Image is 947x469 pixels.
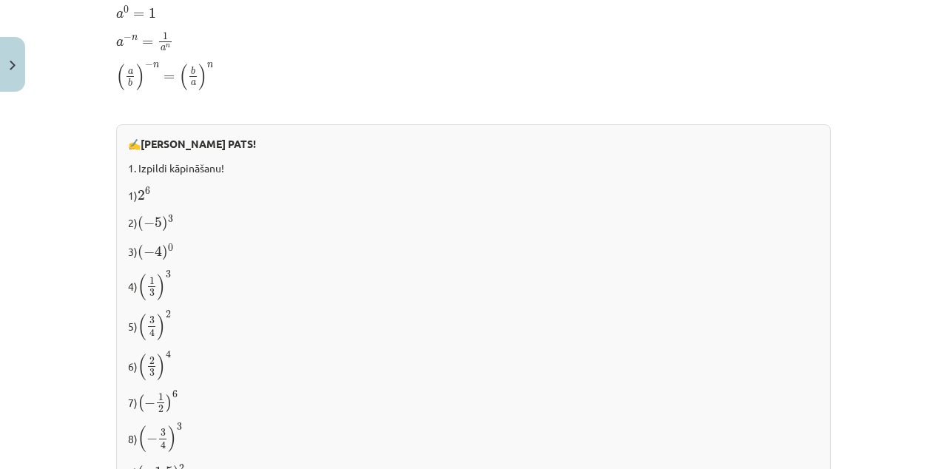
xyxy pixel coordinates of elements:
[161,46,166,51] span: a
[116,39,124,47] span: a
[179,64,188,90] span: (
[128,136,819,152] p: ✍️
[162,216,168,232] span: )
[149,357,155,365] span: 2
[172,391,178,398] span: 6
[144,398,155,408] span: −
[144,218,155,229] span: −
[149,277,155,285] span: 1
[138,425,146,452] span: (
[149,328,155,337] span: 4
[128,161,819,176] p: 1. Izpildi kāpināšanu!
[128,310,819,341] p: 5)
[207,63,213,68] span: n
[138,190,145,200] span: 2
[149,8,156,18] span: 1
[124,6,129,13] span: 0
[157,314,166,340] span: )
[168,215,173,223] span: 3
[138,216,144,232] span: (
[158,394,164,401] span: 1
[128,79,132,87] span: b
[128,390,819,414] p: 7)
[138,245,144,260] span: (
[149,289,155,297] span: 3
[161,429,166,436] span: 3
[198,64,207,90] span: )
[124,34,132,41] span: −
[155,246,162,257] span: 4
[191,67,195,75] span: b
[166,311,171,318] span: 2
[116,11,124,18] span: a
[177,423,182,431] span: 3
[138,314,146,340] span: (
[149,317,155,324] span: 3
[166,394,172,412] span: )
[128,350,819,381] p: 6)
[155,217,162,228] span: 5
[168,425,177,452] span: )
[163,33,168,40] span: 1
[10,61,16,70] img: icon-close-lesson-0947bae3869378f0d4975bcd49f059093ad1ed9edebbc8119c70593378902aed.svg
[145,61,153,69] span: −
[142,40,153,46] span: =
[191,81,196,86] span: a
[153,63,159,68] span: n
[166,351,171,359] span: 4
[166,271,171,278] span: 3
[149,369,155,377] span: 3
[128,185,819,203] p: 1)
[128,422,819,453] p: 8)
[144,247,155,257] span: −
[145,187,150,195] span: 6
[164,75,175,81] span: =
[138,354,146,380] span: (
[132,36,138,41] span: n
[157,274,166,300] span: )
[158,405,164,413] span: 2
[162,245,168,260] span: )
[157,354,166,380] span: )
[128,212,819,232] p: 2)
[138,394,144,412] span: (
[138,274,146,300] span: (
[133,12,144,18] span: =
[128,70,133,75] span: a
[128,270,819,301] p: 4)
[166,44,170,48] span: n
[116,64,125,90] span: (
[168,244,173,252] span: 0
[146,433,158,444] span: −
[136,64,145,90] span: )
[128,241,819,261] p: 3)
[161,441,166,449] span: 4
[141,137,256,150] b: [PERSON_NAME] PATS!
